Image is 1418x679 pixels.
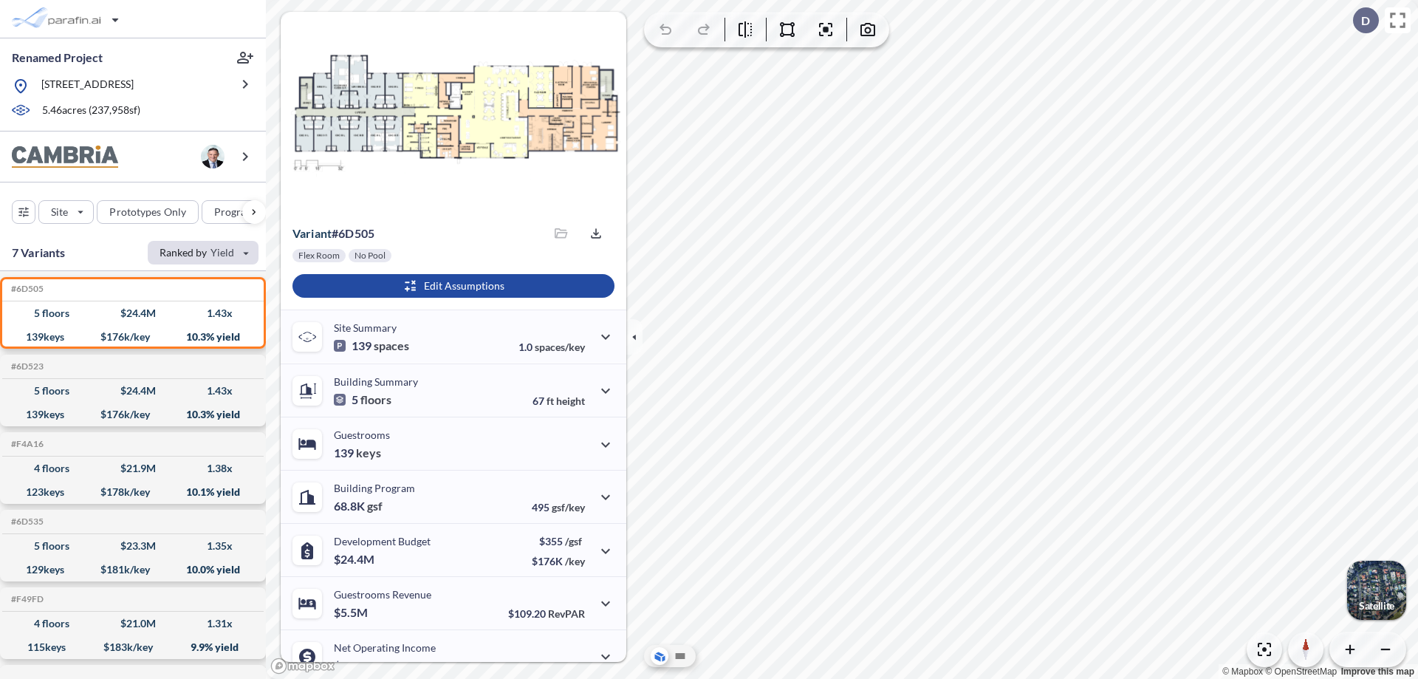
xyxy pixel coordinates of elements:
[548,607,585,620] span: RevPAR
[532,395,585,407] p: 67
[547,395,554,407] span: ft
[1265,666,1337,677] a: OpenStreetMap
[651,647,668,665] button: Aerial View
[1347,561,1406,620] img: Switcher Image
[8,284,44,294] h5: Click to copy the code
[201,145,225,168] img: user logo
[671,647,689,665] button: Site Plan
[38,200,94,224] button: Site
[334,605,370,620] p: $5.5M
[334,392,391,407] p: 5
[12,146,118,168] img: BrandImage
[1361,14,1370,27] p: D
[334,552,377,567] p: $24.4M
[202,200,281,224] button: Program
[8,361,44,372] h5: Click to copy the code
[1222,666,1263,677] a: Mapbox
[292,226,332,240] span: Variant
[532,535,585,547] p: $355
[1359,600,1394,612] p: Satellite
[552,501,585,513] span: gsf/key
[522,661,585,673] p: 45.0%
[508,607,585,620] p: $109.20
[556,395,585,407] span: height
[552,661,585,673] span: margin
[334,446,381,460] p: 139
[51,205,68,219] p: Site
[334,482,415,494] p: Building Program
[356,446,381,460] span: keys
[374,338,409,353] span: spaces
[12,244,66,262] p: 7 Variants
[1347,561,1406,620] button: Switcher ImageSatellite
[334,588,431,601] p: Guestrooms Revenue
[42,103,140,119] p: 5.46 acres ( 237,958 sf)
[298,250,340,262] p: Flex Room
[565,555,585,567] span: /key
[334,535,431,547] p: Development Budget
[334,321,397,334] p: Site Summary
[334,338,409,353] p: 139
[424,279,504,293] p: Edit Assumptions
[12,50,103,66] p: Renamed Project
[41,77,134,95] p: [STREET_ADDRESS]
[518,341,585,353] p: 1.0
[334,641,436,654] p: Net Operating Income
[8,594,44,604] h5: Click to copy the code
[354,250,386,262] p: No Pool
[367,499,383,513] span: gsf
[532,555,585,567] p: $176K
[334,375,418,388] p: Building Summary
[532,501,585,513] p: 495
[535,341,585,353] span: spaces/key
[334,658,370,673] p: $2.5M
[292,274,614,298] button: Edit Assumptions
[334,499,383,513] p: 68.8K
[8,439,44,449] h5: Click to copy the code
[292,226,374,241] p: # 6d505
[8,516,44,527] h5: Click to copy the code
[148,241,258,265] button: Ranked by Yield
[1341,666,1414,677] a: Improve this map
[214,205,256,219] p: Program
[565,535,582,547] span: /gsf
[334,429,390,441] p: Guestrooms
[109,205,186,219] p: Prototypes Only
[270,658,335,675] a: Mapbox homepage
[97,200,199,224] button: Prototypes Only
[360,392,391,407] span: floors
